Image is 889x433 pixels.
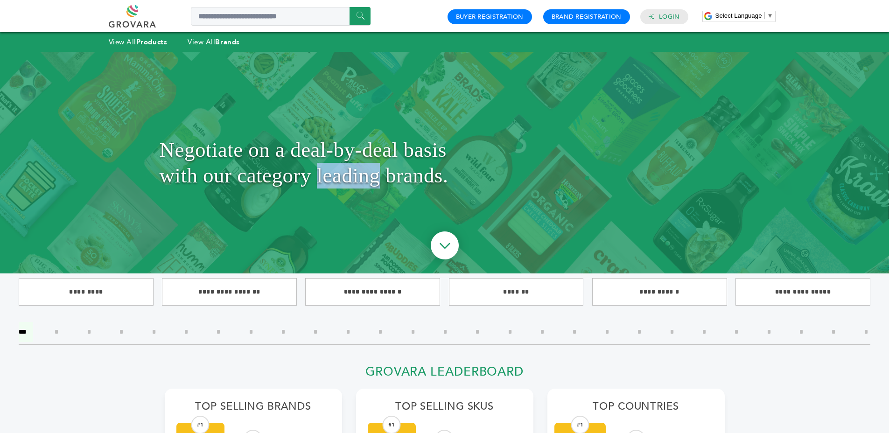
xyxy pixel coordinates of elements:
[188,37,240,47] a: View AllBrands
[767,12,773,19] span: ▼
[191,7,371,26] input: Search a product or brand...
[165,364,725,384] h2: Grovara Leaderboard
[368,400,522,418] h2: Top Selling SKUs
[160,75,730,250] h1: Negotiate on a deal-by-deal basis with our category leading brands.
[715,12,762,19] span: Select Language
[176,400,330,418] h2: Top Selling Brands
[136,37,167,47] strong: Products
[552,13,622,21] a: Brand Registration
[559,400,713,418] h2: Top Countries
[215,37,239,47] strong: Brands
[456,13,524,21] a: Buyer Registration
[659,13,679,21] a: Login
[715,12,773,19] a: Select Language​
[109,37,168,47] a: View AllProducts
[764,12,765,19] span: ​
[420,222,469,272] img: ourBrandsHeroArrow.png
